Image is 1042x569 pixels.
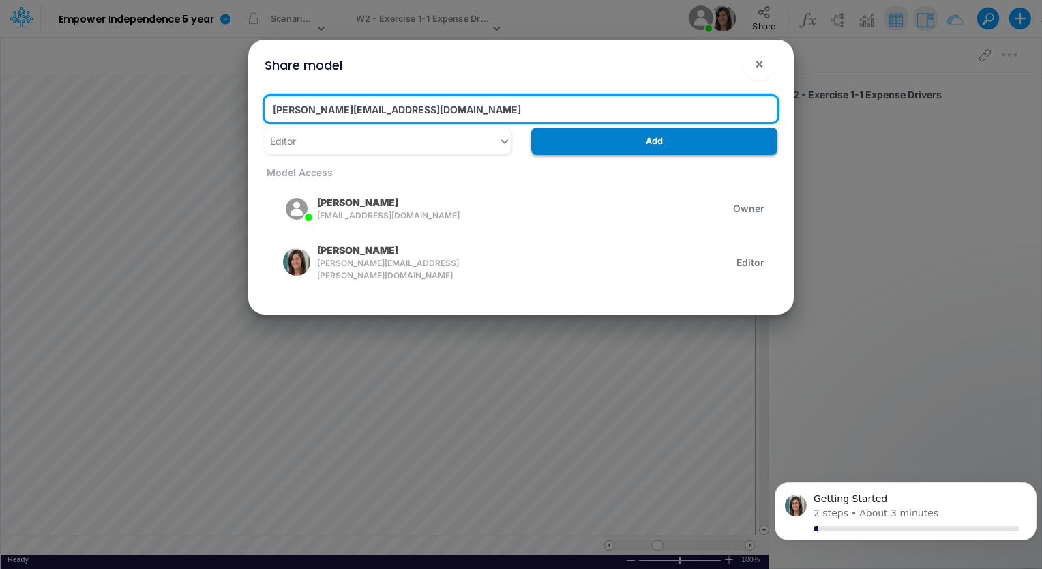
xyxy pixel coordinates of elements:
button: Close [743,48,775,81]
span: [EMAIL_ADDRESS][DOMAIN_NAME] [317,209,460,222]
span: Owner [733,201,764,216]
span: × [755,55,764,72]
div: Editor [270,134,296,148]
span: [PERSON_NAME][EMAIL_ADDRESS][PERSON_NAME][DOMAIN_NAME] [317,257,468,282]
img: rounded user avatar [283,195,310,222]
input: Invite user by email [265,96,777,122]
span: Editor [736,255,764,269]
p: [PERSON_NAME] [317,243,398,257]
img: rounded user avatar [283,248,310,276]
button: Add [531,128,777,154]
div: Share model [265,56,342,74]
p: [PERSON_NAME] [317,195,398,209]
iframe: Intercom notifications message [769,467,1042,562]
span: Model Access [265,166,333,178]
